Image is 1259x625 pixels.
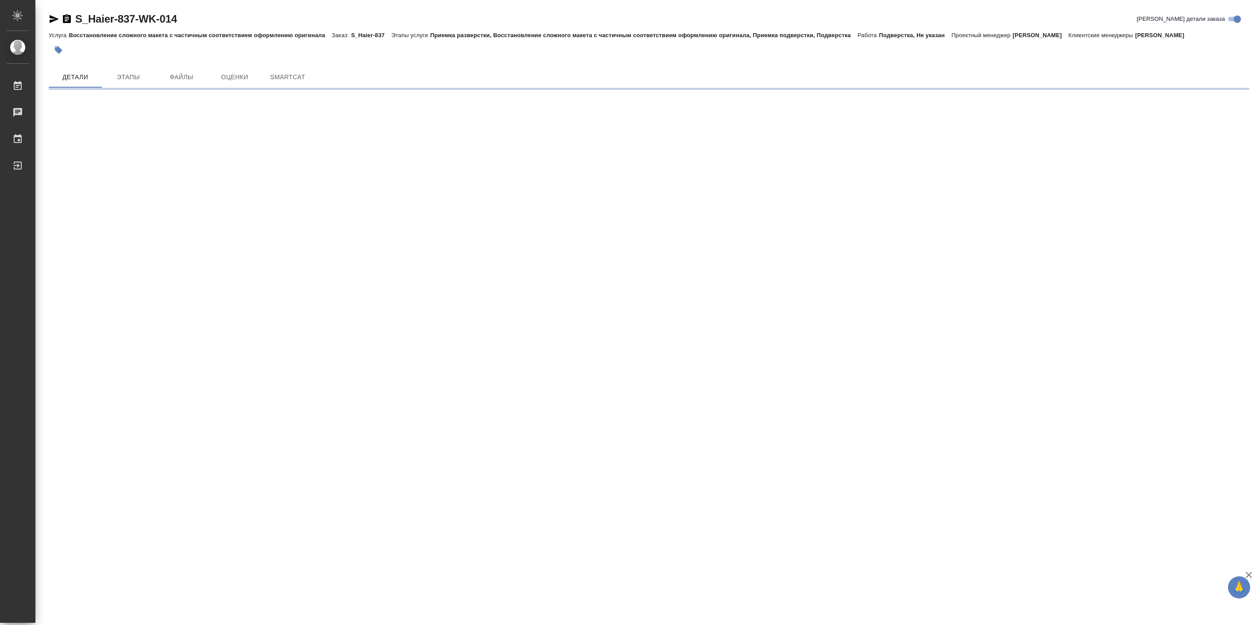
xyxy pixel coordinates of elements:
button: Добавить тэг [49,40,68,60]
span: 🙏 [1232,578,1247,597]
p: [PERSON_NAME] [1135,32,1191,39]
span: Детали [54,72,97,83]
span: Этапы [107,72,150,83]
p: S_Haier-837 [351,32,391,39]
p: Подверстка, Не указан [879,32,952,39]
p: Проектный менеджер [951,32,1012,39]
button: Скопировать ссылку [62,14,72,24]
p: Клиентские менеджеры [1069,32,1135,39]
p: [PERSON_NAME] [1013,32,1069,39]
p: Восстановление сложного макета с частичным соответствием оформлению оригинала [69,32,332,39]
span: [PERSON_NAME] детали заказа [1137,15,1225,23]
span: SmartCat [266,72,309,83]
p: Приемка разверстки, Восстановление сложного макета с частичным соответствием оформлению оригинала... [430,32,857,39]
p: Заказ: [332,32,351,39]
button: Скопировать ссылку для ЯМессенджера [49,14,59,24]
span: Файлы [160,72,203,83]
a: S_Haier-837-WK-014 [75,13,177,25]
button: 🙏 [1228,576,1250,598]
p: Работа [857,32,879,39]
p: Услуга [49,32,69,39]
span: Оценки [213,72,256,83]
p: Этапы услуги [391,32,430,39]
